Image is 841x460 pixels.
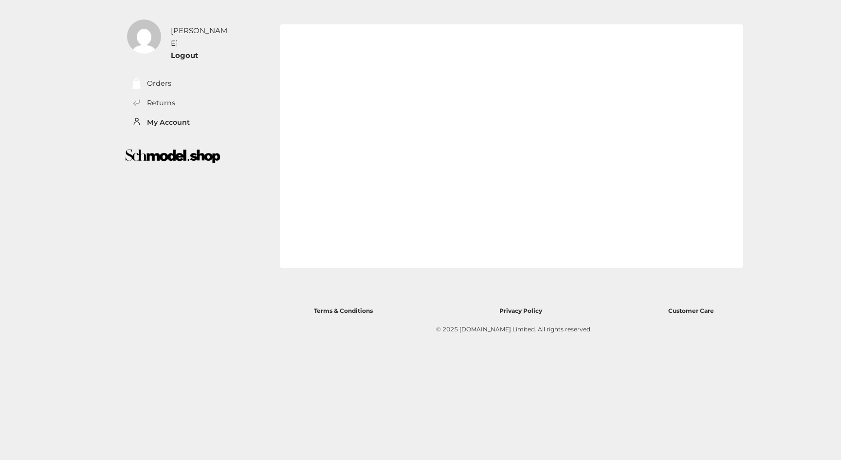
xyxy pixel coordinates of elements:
a: Returns [147,97,175,109]
div: [PERSON_NAME] [171,24,232,49]
a: My Account [147,117,190,128]
a: Terms & Conditions [314,305,373,315]
img: boutique-logo.png [104,142,242,170]
div: © 2025 [DOMAIN_NAME] Limited. All rights reserved. [309,325,719,334]
span: Privacy Policy [499,307,542,314]
a: Orders [147,78,171,89]
a: Privacy Policy [499,305,542,315]
a: Logout [171,51,199,60]
span: Customer Care [668,307,714,314]
span: Terms & Conditions [314,307,373,314]
a: Customer Care [668,305,714,315]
